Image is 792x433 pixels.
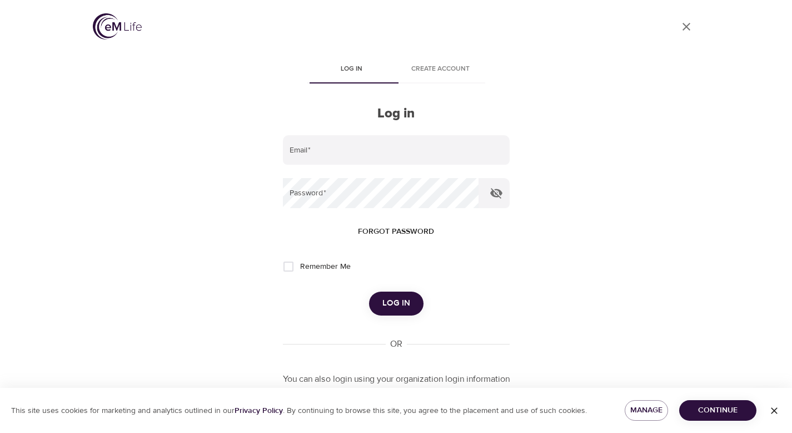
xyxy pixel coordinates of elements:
span: Manage [634,404,659,417]
div: disabled tabs example [283,57,510,83]
button: Manage [625,400,668,421]
a: close [673,13,700,40]
span: Forgot password [358,225,434,239]
span: Remember Me [300,261,351,273]
h2: Log in [283,106,510,122]
img: logo [93,13,142,40]
p: You can also login using your organization login information [283,373,510,386]
span: Create account [403,63,479,75]
span: Continue [688,404,748,417]
span: Log in [382,296,410,311]
button: Log in [369,292,424,315]
a: Privacy Policy [235,406,283,416]
button: Continue [679,400,756,421]
span: Log in [314,63,390,75]
div: OR [386,338,407,351]
button: Forgot password [353,222,439,242]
